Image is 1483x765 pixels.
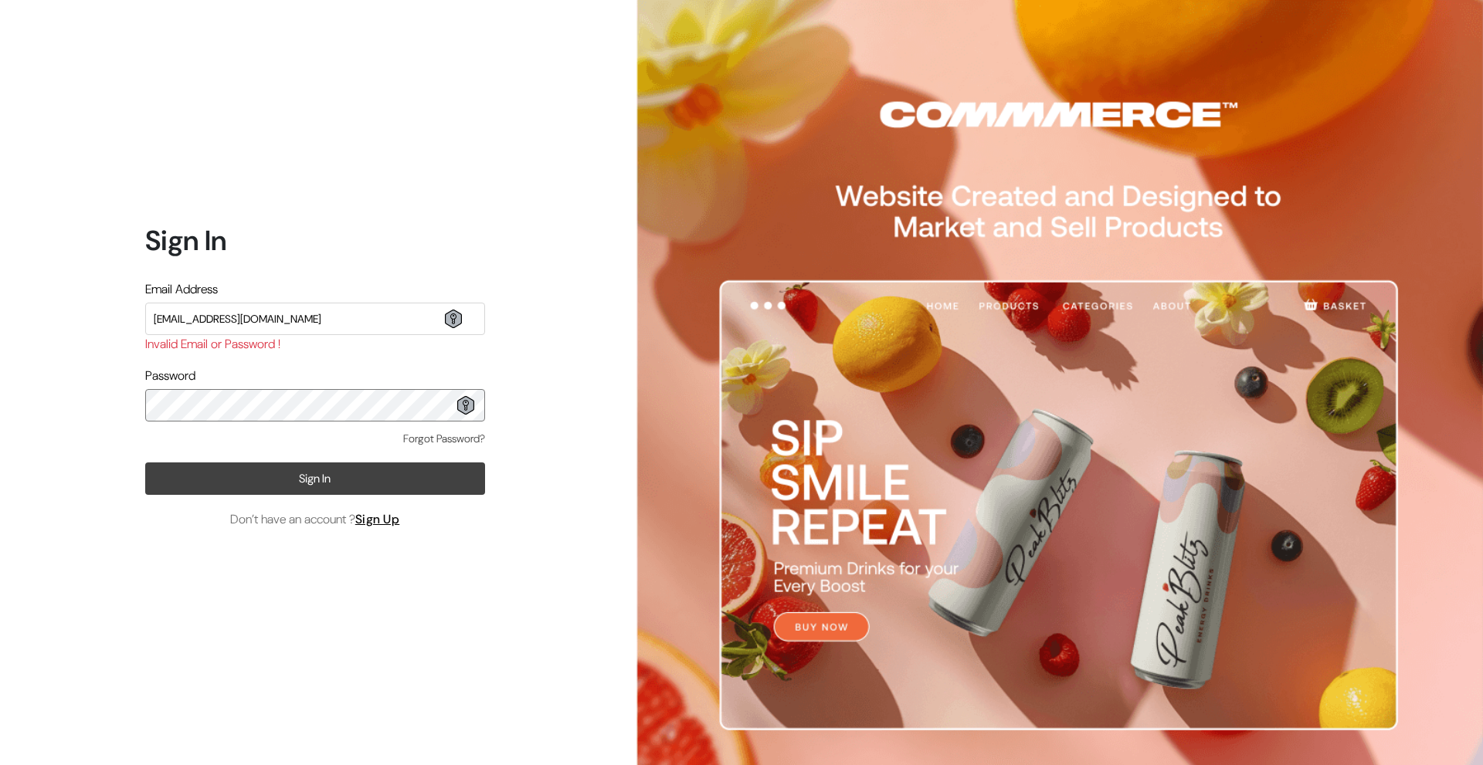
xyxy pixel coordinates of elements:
[355,511,400,527] a: Sign Up
[403,431,485,447] a: Forgot Password?
[230,510,400,529] span: Don’t have an account ?
[145,224,485,257] h1: Sign In
[145,462,485,495] button: Sign In
[145,367,195,385] label: Password
[145,335,280,354] label: Invalid Email or Password !
[145,280,218,299] label: Email Address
